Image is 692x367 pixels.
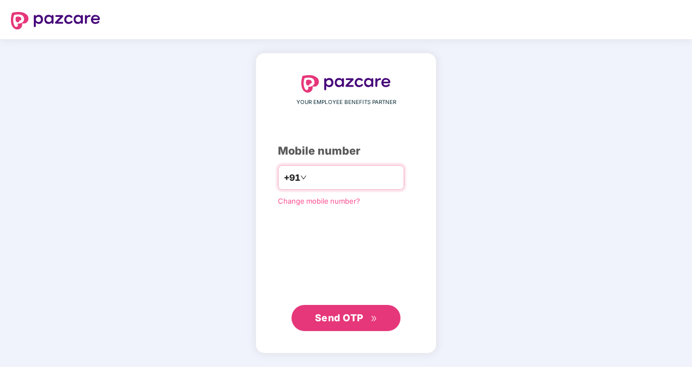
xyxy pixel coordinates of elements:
span: Send OTP [315,312,363,323]
div: Mobile number [278,143,414,160]
span: double-right [371,315,378,322]
img: logo [301,75,391,93]
button: Send OTPdouble-right [292,305,400,331]
span: +91 [284,171,300,185]
span: YOUR EMPLOYEE BENEFITS PARTNER [296,98,396,107]
a: Change mobile number? [278,197,360,205]
img: logo [11,12,100,29]
span: down [300,174,307,181]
